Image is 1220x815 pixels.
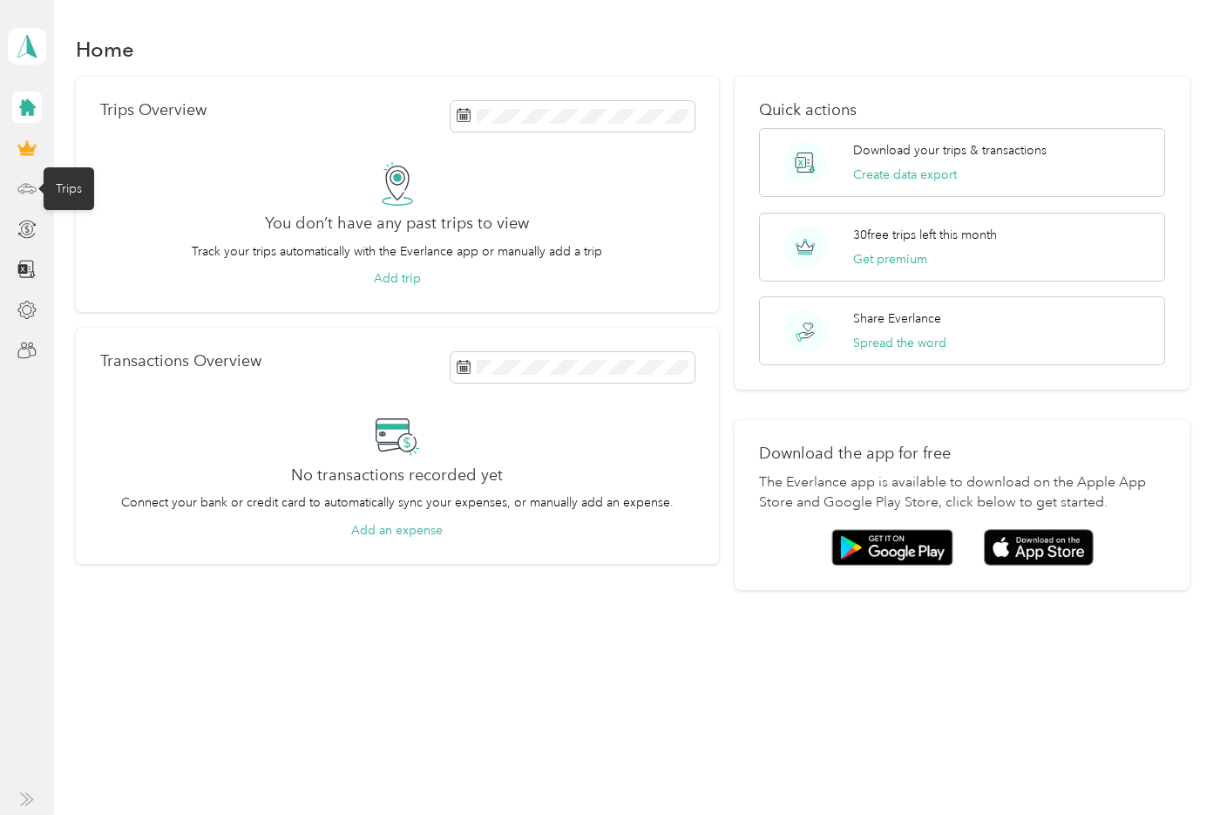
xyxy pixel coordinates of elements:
h1: Home [76,40,134,58]
p: Trips Overview [100,101,207,119]
p: Share Everlance [853,309,941,328]
iframe: Everlance-gr Chat Button Frame [1122,717,1220,815]
button: Create data export [853,166,957,184]
h2: No transactions recorded yet [291,466,503,485]
p: Download your trips & transactions [853,141,1047,160]
button: Get premium [853,250,927,268]
p: Quick actions [759,101,1166,119]
p: The Everlance app is available to download on the Apple App Store and Google Play Store, click be... [759,472,1166,514]
p: Transactions Overview [100,352,261,370]
h2: You don’t have any past trips to view [265,214,529,233]
button: Add an expense [351,521,443,540]
img: App store [984,529,1094,567]
p: Track your trips automatically with the Everlance app or manually add a trip [192,242,602,261]
button: Add trip [374,269,421,288]
p: 30 free trips left this month [853,226,997,244]
div: Trips [44,167,94,210]
p: Connect your bank or credit card to automatically sync your expenses, or manually add an expense. [121,493,674,512]
p: Download the app for free [759,445,1166,463]
button: Spread the word [853,334,946,352]
img: Google play [831,529,953,566]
